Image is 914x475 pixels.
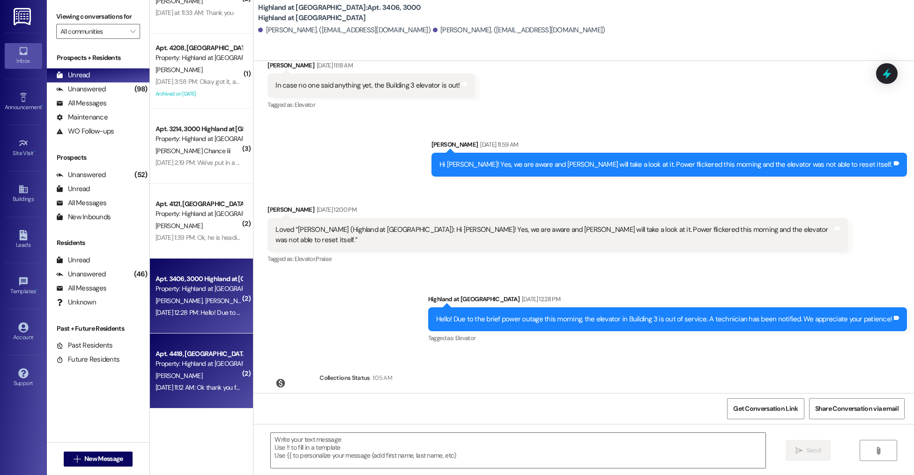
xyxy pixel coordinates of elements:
span: [PERSON_NAME] [156,297,205,305]
div: Hello! Due to the brief power outage this morning, the elevator in Building 3 is out of service. ... [436,314,892,324]
div: Tagged as: [268,252,848,266]
span: [PERSON_NAME] Chance Iii [156,147,230,155]
div: Prospects + Residents [47,53,149,63]
button: Get Conversation Link [727,398,804,419]
span: Elevator [295,101,315,109]
span: Get Conversation Link [733,404,798,414]
span: New Message [84,454,123,464]
div: Highland at [GEOGRAPHIC_DATA] [428,294,907,307]
div: Past Residents [56,341,113,350]
i:  [130,28,135,35]
div: [PERSON_NAME] [268,60,475,74]
div: Unanswered [56,269,106,279]
span: Share Conversation via email [815,404,899,414]
div: [DATE] 12:00 PM [314,205,357,215]
div: All Messages [56,98,106,108]
div: Property: Highland at [GEOGRAPHIC_DATA] [156,209,242,219]
div: Apt. 4121, [GEOGRAPHIC_DATA] at [GEOGRAPHIC_DATA] [156,199,242,209]
span: • [34,148,35,155]
a: Site Visit • [5,135,42,161]
i:  [795,447,803,454]
div: Archived on [DATE] [155,88,243,100]
div: New Inbounds [56,212,111,222]
span: [PERSON_NAME] [156,222,202,230]
div: Apt. 3406, 3000 Highland at [GEOGRAPHIC_DATA] [156,274,242,284]
input: All communities [60,24,125,39]
span: • [36,287,37,293]
div: (52) [132,168,149,182]
div: Maintenance [56,112,108,122]
button: New Message [64,452,133,467]
div: Residents [47,238,149,248]
div: Apt. 3214, 3000 Highland at [GEOGRAPHIC_DATA] [156,124,242,134]
a: Account [5,319,42,345]
div: Apt. 4418, [GEOGRAPHIC_DATA] at [GEOGRAPHIC_DATA] [156,349,242,359]
span: [PERSON_NAME] [156,371,202,380]
div: Future Residents [56,355,119,364]
div: WO Follow-ups [56,126,114,136]
div: Hi [PERSON_NAME]! Yes, we are aware and [PERSON_NAME] will take a look at it. Power flickered thi... [439,160,892,170]
a: Templates • [5,274,42,299]
div: Loved “[PERSON_NAME] (Highland at [GEOGRAPHIC_DATA]): Hi [PERSON_NAME]! Yes, we are aware and [PE... [275,225,833,245]
div: (46) [132,267,149,282]
div: Unread [56,70,90,80]
div: [DATE] 11:12 AM: Ok thank you for understanding [156,383,283,392]
div: [DATE] 11:18 AM [314,60,353,70]
div: [DATE] 12:28 PM [520,294,560,304]
span: Praise [316,255,331,263]
div: [DATE] 11:59 AM [478,140,518,149]
div: [DATE] 3:58 PM: Okay got it, and thank you [156,77,271,86]
div: Unanswered [56,84,106,94]
span: [PERSON_NAME] [156,66,202,74]
div: Unknown [56,297,96,307]
div: Unread [56,184,90,194]
b: Highland at [GEOGRAPHIC_DATA]: Apt. 3406, 3000 Highland at [GEOGRAPHIC_DATA] [258,3,446,23]
div: [PERSON_NAME]. ([EMAIL_ADDRESS][DOMAIN_NAME]) [258,25,431,35]
i:  [875,447,882,454]
span: Elevator [455,334,476,342]
div: All Messages [56,283,106,293]
div: [PERSON_NAME]. ([EMAIL_ADDRESS][DOMAIN_NAME]) [433,25,605,35]
label: Viewing conversations for [56,9,140,24]
div: [PERSON_NAME] [268,205,848,218]
div: Collections Status [320,373,370,383]
span: Send [806,445,821,455]
a: Buildings [5,181,42,207]
div: Property: Highland at [GEOGRAPHIC_DATA] [156,53,242,63]
div: [DATE] 12:28 PM: Hello! Due to the brief power outage this morning, the elevator in Building 3 is... [156,308,615,317]
a: Inbox [5,43,42,68]
div: Apt. 4208, [GEOGRAPHIC_DATA] at [GEOGRAPHIC_DATA] [156,43,242,53]
div: Tagged as: [428,331,907,345]
span: Elevator , [295,255,316,263]
span: [PERSON_NAME] [205,297,252,305]
div: [DATE] at 11:33 AM: Thank you [156,8,234,17]
img: ResiDesk Logo [14,8,33,25]
button: Send [786,440,831,461]
div: Tagged as: [268,98,475,111]
button: Share Conversation via email [809,398,905,419]
a: Support [5,365,42,391]
div: 1:05 AM [370,373,392,383]
div: Unread [56,255,90,265]
div: All Messages [56,198,106,208]
div: Unanswered [56,170,106,180]
div: In case no one said anything yet, the Building 3 elevator is out! [275,81,460,90]
span: • [42,103,43,109]
div: Property: Highland at [GEOGRAPHIC_DATA] [156,134,242,144]
div: [PERSON_NAME] [431,140,907,153]
i:  [74,455,81,463]
div: Property: Highland at [GEOGRAPHIC_DATA] [156,359,242,369]
div: Prospects [47,153,149,163]
div: [DATE] 1:39 PM: Ok, he is heading over there now to take a look. [156,233,324,242]
div: Property: Highland at [GEOGRAPHIC_DATA] [156,284,242,294]
div: Past + Future Residents [47,324,149,334]
div: [DATE] 2:19 PM: We've put in a service request and they'll be out [DATE]. We requested that they ... [156,158,497,167]
div: (98) [132,82,149,96]
a: Leads [5,227,42,252]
